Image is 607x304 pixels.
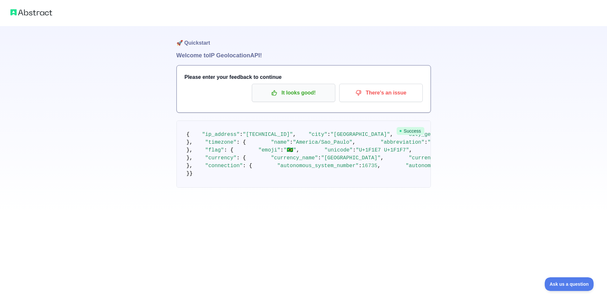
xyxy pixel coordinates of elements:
[381,139,424,145] span: "abbreviation"
[325,147,353,153] span: "unicode"
[293,139,352,145] span: "America/Sao_Paulo"
[353,147,356,153] span: :
[281,147,284,153] span: :
[409,155,456,161] span: "currency_code"
[185,73,423,81] h3: Please enter your feedback to continue
[293,132,296,138] span: ,
[330,132,390,138] span: "[GEOGRAPHIC_DATA]"
[290,139,293,145] span: :
[283,147,296,153] span: "🇧🇷"
[296,147,299,153] span: ,
[545,277,594,291] iframe: Toggle Customer Support
[257,87,330,98] p: It looks good!
[424,139,428,145] span: :
[187,132,190,138] span: {
[327,132,331,138] span: :
[176,26,431,51] h1: 🚀 Quickstart
[409,147,412,153] span: ,
[258,147,280,153] span: "emoji"
[224,147,234,153] span: : {
[243,132,293,138] span: "[TECHNICAL_ID]"
[205,163,243,169] span: "connection"
[359,163,362,169] span: :
[243,163,252,169] span: : {
[205,139,236,145] span: "timezone"
[309,132,327,138] span: "city"
[236,155,246,161] span: : {
[352,139,356,145] span: ,
[205,147,224,153] span: "flag"
[240,132,243,138] span: :
[344,87,418,98] p: There's an issue
[202,132,240,138] span: "ip_address"
[252,84,335,102] button: It looks good!
[318,155,321,161] span: :
[176,51,431,60] h1: Welcome to IP Geolocation API!
[377,163,381,169] span: ,
[339,84,423,102] button: There's an issue
[381,155,384,161] span: ,
[428,139,443,145] span: "-03"
[271,155,318,161] span: "currency_name"
[205,155,236,161] span: "currency"
[10,8,52,17] img: Abstract logo
[271,139,290,145] span: "name"
[321,155,380,161] span: "[GEOGRAPHIC_DATA]"
[406,163,506,169] span: "autonomous_system_organization"
[277,163,359,169] span: "autonomous_system_number"
[397,127,424,135] span: Success
[356,147,409,153] span: "U+1F1E7 U+1F1F7"
[390,132,393,138] span: ,
[362,163,377,169] span: 16735
[236,139,246,145] span: : {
